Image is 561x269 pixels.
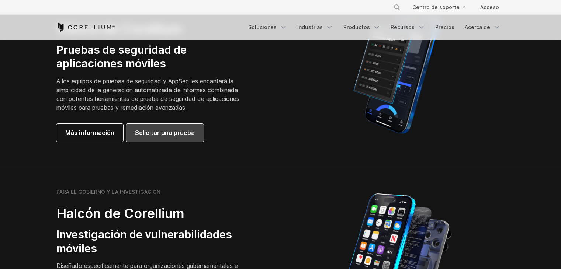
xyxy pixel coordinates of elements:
[297,24,323,30] font: Industrias
[56,43,187,70] font: Pruebas de seguridad de aplicaciones móviles
[126,124,204,142] a: Solicitar una prueba
[65,129,114,136] font: Más información
[244,21,505,34] div: Menú de navegación
[56,124,123,142] a: Más información
[391,24,415,30] font: Recursos
[341,8,452,137] img: Informe automatizado de Corellium MATRIX sobre iPhone que muestra los resultados de las pruebas d...
[56,23,115,32] a: Inicio de Corellium
[56,228,232,255] font: Investigación de vulnerabilidades móviles
[435,24,454,30] font: Precios
[343,24,370,30] font: Productos
[384,1,505,14] div: Menú de navegación
[390,1,404,14] button: Buscar
[480,4,499,10] font: Acceso
[412,4,460,10] font: Centro de soporte
[248,24,277,30] font: Soluciones
[465,24,490,30] font: Acerca de
[56,189,160,195] font: PARA EL GOBIERNO Y LA INVESTIGACIÓN
[135,129,195,136] font: Solicitar una prueba
[56,77,239,111] font: A los equipos de pruebas de seguridad y AppSec les encantará la simplicidad de la generación auto...
[56,205,184,221] font: Halcón de Corellium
